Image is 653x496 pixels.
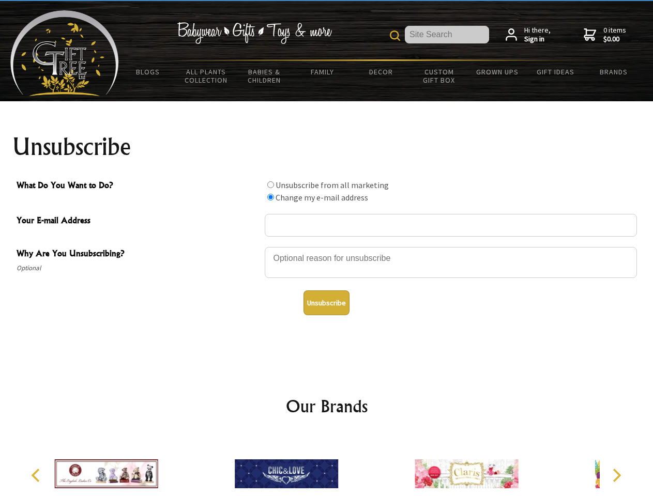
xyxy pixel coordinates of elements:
a: Hi there,Sign in [506,26,551,44]
a: Grown Ups [468,61,526,83]
span: Your E-mail Address [17,214,260,229]
a: 0 items$0.00 [584,26,626,44]
input: What Do You Want to Do? [267,181,274,188]
button: Unsubscribe [303,290,350,315]
img: Babywear - Gifts - Toys & more [177,22,332,44]
label: Change my e-mail address [276,192,368,203]
button: Next [605,464,628,487]
strong: $0.00 [603,35,626,44]
span: 0 items [603,25,626,44]
a: Brands [585,61,643,83]
img: Babyware - Gifts - Toys and more... [10,10,119,96]
a: Decor [352,61,410,83]
label: Unsubscribe from all marketing [276,180,389,190]
a: Custom Gift Box [410,61,468,91]
input: Your E-mail Address [265,214,637,237]
span: Hi there, [524,26,551,44]
a: All Plants Collection [177,61,236,91]
span: Why Are You Unsubscribing? [17,247,260,262]
input: What Do You Want to Do? [267,194,274,200]
a: Family [294,61,352,83]
button: Previous [26,464,49,487]
a: Babies & Children [235,61,294,91]
h1: Unsubscribe [12,134,641,159]
a: BLOGS [119,61,177,83]
img: product search [390,30,400,41]
h2: Our Brands [21,394,633,419]
span: What Do You Want to Do? [17,179,260,194]
input: Site Search [405,26,489,43]
a: Gift Ideas [526,61,585,83]
span: Optional [17,262,260,274]
strong: Sign in [524,35,551,44]
textarea: Why Are You Unsubscribing? [265,247,637,278]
